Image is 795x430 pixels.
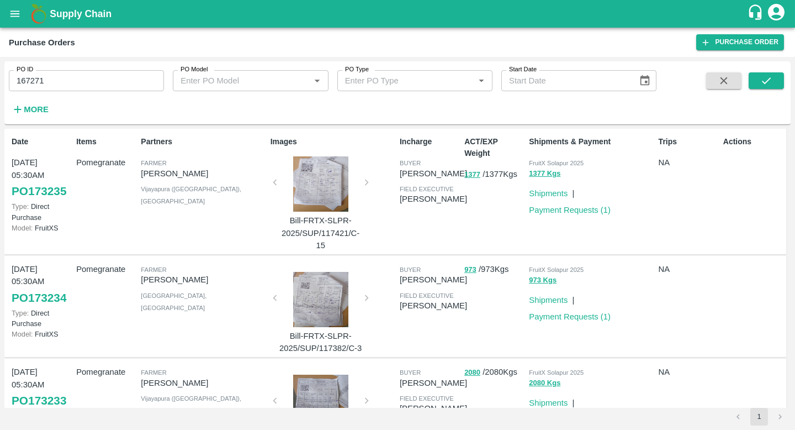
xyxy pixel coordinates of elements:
span: Type: [12,309,29,317]
p: [PERSON_NAME] [400,167,467,180]
span: Model: [12,330,33,338]
p: / 2080 Kgs [464,366,524,379]
p: NA [659,263,719,275]
p: FruitXS [12,329,72,339]
div: | [568,183,574,200]
p: [DATE] 05:30AM [12,156,72,181]
a: Shipments [529,189,568,198]
button: 2080 [464,366,480,379]
span: FruitX Solapur 2025 [529,369,584,376]
p: Trips [659,136,719,148]
p: [PERSON_NAME] [400,274,467,286]
a: Payment Requests (1) [529,206,611,214]
p: [DATE] 05:30AM [12,263,72,288]
p: [PERSON_NAME] [400,193,467,205]
button: 973 [464,264,476,276]
button: page 1 [750,408,768,426]
span: [GEOGRAPHIC_DATA] , [GEOGRAPHIC_DATA] [141,292,206,311]
span: FruitX Solapur 2025 [529,160,584,166]
p: Actions [723,136,783,148]
strong: More [24,105,49,114]
input: Enter PO ID [9,70,164,91]
span: Vijayapura ([GEOGRAPHIC_DATA]) , [GEOGRAPHIC_DATA] [141,186,241,204]
p: [PERSON_NAME] [400,402,467,415]
a: Shipments [529,398,568,407]
p: Pomegranate [76,263,136,275]
p: / 1377 Kgs [464,168,524,181]
p: Partners [141,136,266,148]
p: Direct Purchase [12,308,72,329]
a: Supply Chain [50,6,747,22]
button: 973 Kgs [529,274,556,287]
p: [DATE] 05:30AM [12,366,72,391]
a: PO173233 [12,391,66,411]
p: [PERSON_NAME] [400,377,467,389]
p: Items [76,136,136,148]
p: [PERSON_NAME] [400,300,467,312]
div: Purchase Orders [9,35,75,50]
p: Incharge [400,136,460,148]
div: account of current user [766,2,786,25]
span: field executive [400,292,454,299]
span: buyer [400,369,421,376]
span: Farmer [141,266,166,273]
p: Bill-FRTX-SLPR-2025/SUP/117421/C-15 [279,214,362,251]
span: FruitX Solapur 2025 [529,266,584,273]
span: buyer [400,266,421,273]
p: FruitXS [12,223,72,233]
p: [PERSON_NAME] [141,167,266,180]
p: [PERSON_NAME] [141,377,266,389]
p: Bill-FRTX-SLPR-2025/SUP/117382/C-3 [279,330,362,355]
input: Enter PO Type [341,74,457,88]
p: NA [659,366,719,378]
p: ACT/EXP Weight [464,136,524,159]
label: PO Type [345,65,369,74]
span: buyer [400,160,421,166]
a: PO173234 [12,288,66,308]
span: Model: [12,224,33,232]
label: Start Date [509,65,537,74]
div: | [568,392,574,409]
input: Start Date [501,70,630,91]
a: Payment Requests (1) [529,312,611,321]
div: customer-support [747,4,766,24]
p: Direct Purchase [12,201,72,222]
span: Farmer [141,160,166,166]
p: Pomegranate [76,156,136,169]
span: Vijayapura ([GEOGRAPHIC_DATA]) , [GEOGRAPHIC_DATA] [141,395,241,414]
button: Open [474,74,489,88]
button: More [9,100,51,119]
button: 1377 Kgs [529,167,560,180]
input: Enter PO Model [176,74,292,88]
a: Shipments [529,296,568,305]
nav: pagination navigation [728,408,791,426]
p: / 973 Kgs [464,263,524,276]
button: 1377 [464,169,480,181]
a: PO173235 [12,181,66,201]
label: PO ID [17,65,33,74]
p: [PERSON_NAME] [141,274,266,286]
span: field executive [400,395,454,402]
button: Choose date [634,70,655,91]
p: Shipments & Payment [529,136,654,148]
span: Farmer [141,369,166,376]
button: open drawer [2,1,28,27]
p: Pomegranate [76,366,136,378]
b: Supply Chain [50,8,112,19]
span: field executive [400,186,454,192]
div: | [568,290,574,306]
button: 2080 Kgs [529,377,560,390]
p: NA [659,156,719,169]
p: Date [12,136,72,148]
label: PO Model [181,65,208,74]
span: Type: [12,202,29,211]
p: Images [271,136,395,148]
button: Open [310,74,324,88]
a: Purchase Order [696,34,784,50]
img: logo [28,3,50,25]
